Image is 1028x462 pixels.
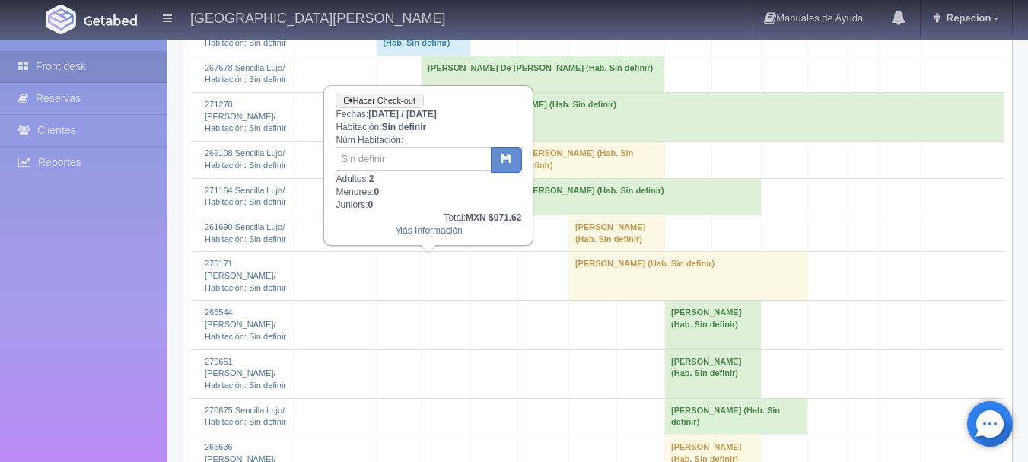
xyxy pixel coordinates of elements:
b: 2 [369,174,374,184]
td: [PERSON_NAME] (Hab. Sin definir) [665,398,808,435]
a: Más Información [395,225,463,236]
td: [PERSON_NAME] (Hab. Sin definir) [518,142,665,178]
a: 270651 [PERSON_NAME]/Habitación: Sin definir [205,357,286,390]
a: 271257 Sencilla Lujo/Habitación: Sin definir [205,26,286,47]
td: [PERSON_NAME] (Hab. Sin definir) [665,301,762,349]
div: Fechas: Habitación: Núm Habitación: Adultos: Menores: Juniors: [325,87,532,244]
img: Getabed [84,14,137,26]
b: 0 [368,199,373,210]
td: [PERSON_NAME] (Hab. Sin definir) [518,178,761,215]
td: [PERSON_NAME] (Hab. Sin definir) [568,215,664,251]
b: [DATE] / [DATE] [368,109,437,119]
a: 261690 Sencilla Lujo/Habitación: Sin definir [205,222,286,244]
h4: [GEOGRAPHIC_DATA][PERSON_NAME] [190,8,445,27]
a: 269108 Sencilla Lujo/Habitación: Sin definir [205,148,286,170]
a: Hacer Check-out [336,94,424,108]
a: 271278 [PERSON_NAME]/Habitación: Sin definir [205,100,286,132]
img: Getabed [46,5,76,34]
a: 271164 Sencilla Lujo/Habitación: Sin definir [205,186,286,207]
b: Sin definir [382,122,427,132]
td: [PERSON_NAME] (Hab. Sin definir) [665,349,762,398]
td: [PERSON_NAME] (Hab. Sin definir) [470,93,1004,142]
span: Repecion [943,12,991,24]
a: 270675 Sencilla Lujo/Habitación: Sin definir [205,406,286,427]
b: MXN $971.62 [466,212,521,223]
a: 267678 Sencilla Lujo/Habitación: Sin definir [205,63,286,84]
b: 0 [374,186,379,197]
a: 266544 [PERSON_NAME]/Habitación: Sin definir [205,307,286,340]
input: Sin definir [336,147,492,171]
td: [PERSON_NAME] De [PERSON_NAME] (Hab. Sin definir) [422,56,665,92]
a: 270171 [PERSON_NAME]/Habitación: Sin definir [205,259,286,292]
td: [PERSON_NAME] (Hab. Sin definir) [568,252,807,301]
div: Total: [336,212,521,225]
